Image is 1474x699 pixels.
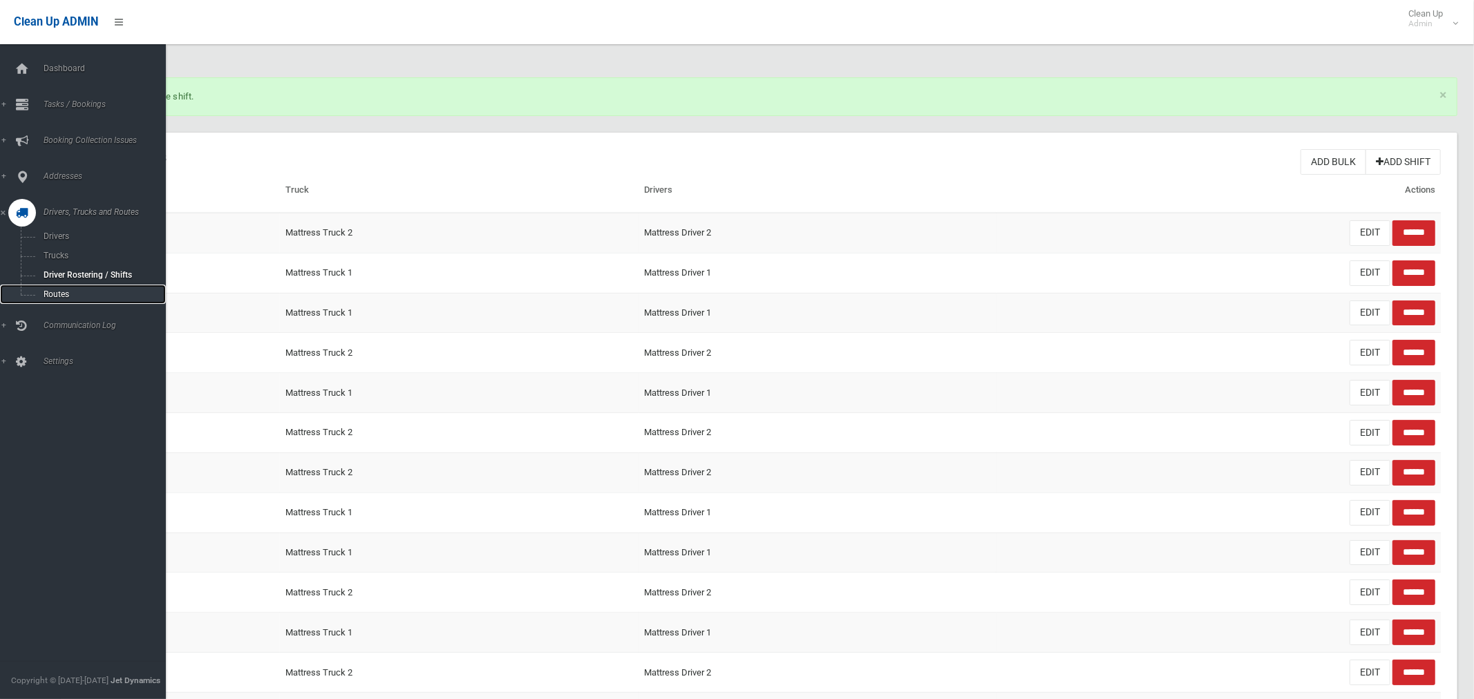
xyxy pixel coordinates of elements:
span: Clean Up ADMIN [14,15,98,28]
a: EDIT [1350,340,1390,365]
a: EDIT [1350,620,1390,645]
span: Trucks [39,251,154,260]
td: Mattress Driver 1 [639,492,997,533]
th: Drivers [639,175,997,213]
span: Booking Collection Issues [39,135,166,145]
td: [DATE] [112,533,280,573]
span: Drivers [39,231,154,241]
td: Mattress Driver 2 [639,653,997,693]
td: [DATE] [112,413,280,453]
td: [DATE] [112,373,280,413]
a: EDIT [1350,460,1390,486]
a: Add Bulk [1301,149,1366,175]
a: EDIT [1350,500,1390,526]
span: Addresses [39,171,166,181]
th: Truck [280,175,639,213]
td: [DATE] [112,492,280,533]
span: Routes [39,289,154,299]
span: Clean Up [1401,8,1457,29]
span: Communication Log [39,320,166,330]
span: Dashboard [39,64,166,73]
td: [DATE] [112,653,280,693]
span: Driver Rostering / Shifts [39,270,154,280]
td: [DATE] [112,613,280,653]
a: EDIT [1350,420,1390,446]
strong: Jet Dynamics [111,676,160,685]
td: Mattress Driver 2 [639,333,997,373]
td: Mattress Truck 2 [280,573,639,613]
a: EDIT [1350,380,1390,405]
td: Mattress Truck 1 [280,253,639,293]
small: Admin [1408,19,1443,29]
span: Tasks / Bookings [39,99,166,109]
a: EDIT [1350,660,1390,685]
th: Date [112,175,280,213]
td: Mattress Driver 2 [639,213,997,253]
td: Mattress Driver 1 [639,373,997,413]
td: Mattress Truck 2 [280,452,639,492]
td: Mattress Driver 1 [639,253,997,293]
a: Add Shift [1366,149,1441,175]
td: Mattress Truck 1 [280,293,639,333]
td: Mattress Driver 1 [639,293,997,333]
td: Mattress Truck 1 [280,373,639,413]
td: Mattress Driver 1 [639,613,997,653]
a: EDIT [1350,300,1390,326]
td: Mattress Driver 2 [639,452,997,492]
td: [DATE] [112,452,280,492]
td: Mattress Truck 2 [280,213,639,253]
span: Copyright © [DATE]-[DATE] [11,676,108,685]
th: Actions [996,175,1441,213]
a: × [1439,88,1446,102]
td: [DATE] [112,573,280,613]
p: Successfully created the shift. [61,77,1457,116]
td: Mattress Truck 1 [280,492,639,533]
span: Settings [39,356,166,366]
span: Drivers, Trucks and Routes [39,207,166,217]
td: Mattress Truck 1 [280,613,639,653]
a: EDIT [1350,220,1390,246]
a: EDIT [1350,580,1390,605]
a: EDIT [1350,540,1390,566]
td: Mattress Driver 2 [639,413,997,453]
td: Mattress Driver 2 [639,573,997,613]
td: [DATE] [112,333,280,373]
td: [DATE] [112,253,280,293]
td: [DATE] [112,213,280,253]
td: [DATE] [112,293,280,333]
td: Mattress Truck 2 [280,653,639,693]
td: Mattress Truck 2 [280,333,639,373]
a: EDIT [1350,260,1390,286]
td: Mattress Driver 1 [639,533,997,573]
td: Mattress Truck 2 [280,413,639,453]
td: Mattress Truck 1 [280,533,639,573]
